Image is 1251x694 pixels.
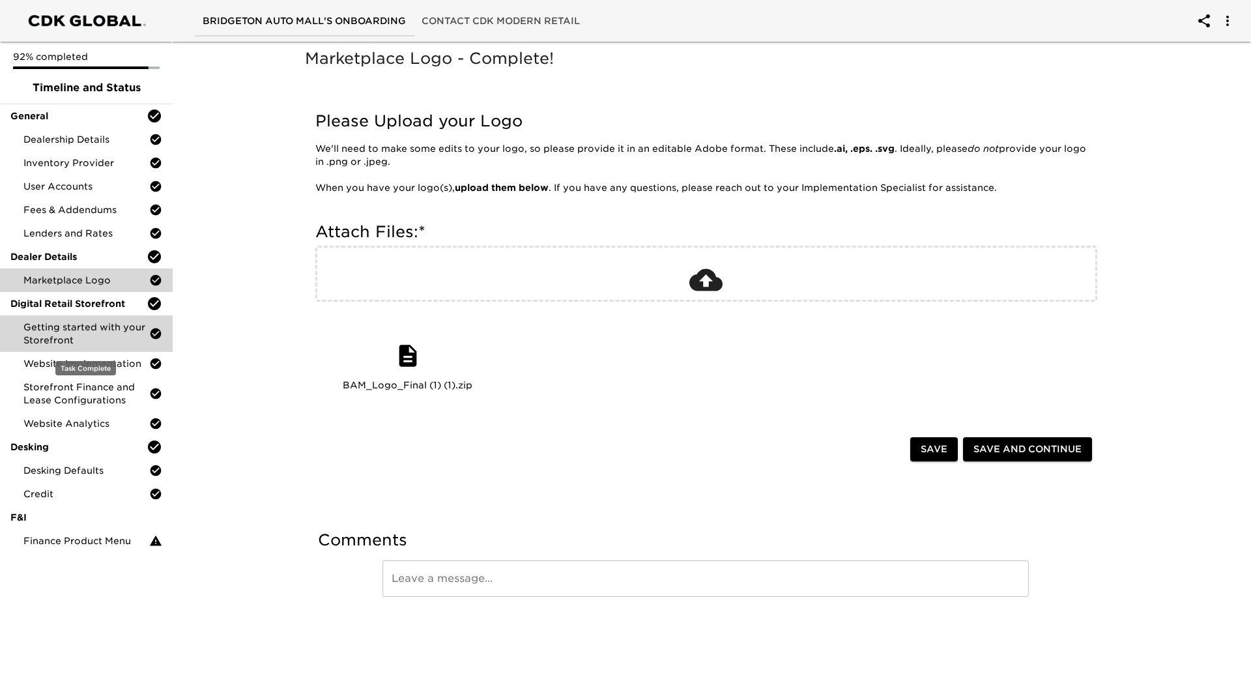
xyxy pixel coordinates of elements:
[10,80,162,96] span: Timeline and Status
[422,13,580,29] span: Contact CDK Modern Retail
[315,222,1097,242] h5: Attach Files:
[318,530,1095,551] h5: Comments
[834,143,895,154] strong: .ai, .eps. .svg
[10,109,147,123] span: General
[13,50,160,63] p: 92% completed
[1212,5,1243,36] button: account of current user
[23,227,149,240] span: Lenders and Rates
[23,180,149,193] span: User Accounts
[315,182,455,193] span: When you have your logo(s),
[23,487,149,500] span: Credit
[23,203,149,216] span: Fees & Addendums
[315,111,1097,132] h5: Please Upload your Logo
[895,143,968,154] span: . Ideally, please
[10,250,147,263] span: Dealer Details
[10,441,147,454] span: Desking
[23,357,149,370] span: Website Implementation
[203,13,406,29] span: Bridgeton Auto Mall's Onboarding
[973,441,1082,457] span: Save and Continue
[921,441,947,457] span: Save
[10,511,162,524] span: F&I
[315,143,1089,167] span: provide your logo in .png or .jpeg.
[1188,5,1220,36] button: account of current user
[23,321,149,347] span: Getting started with your Storefront
[910,437,958,461] button: Save
[23,534,149,547] span: Finance Product Menu
[315,143,834,154] span: We'll need to make some edits to your logo, so please provide it in an editable Adobe format. The...
[455,182,549,193] strong: upload them below
[315,302,500,392] div: BAM_Logo_Final (1) (1).zip
[968,143,999,154] em: do not
[23,274,149,287] span: Marketplace Logo
[549,182,997,193] span: . If you have any questions, please reach out to your Implementation Specialist for assistance.
[23,156,149,169] span: Inventory Provider
[10,297,147,310] span: Digital Retail Storefront
[305,48,1108,69] h5: Marketplace Logo - Complete!
[23,133,149,146] span: Dealership Details
[23,381,149,407] span: Storefront Finance and Lease Configurations
[23,417,149,430] span: Website Analytics
[963,437,1092,461] button: Save and Continue
[23,464,149,477] span: Desking Defaults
